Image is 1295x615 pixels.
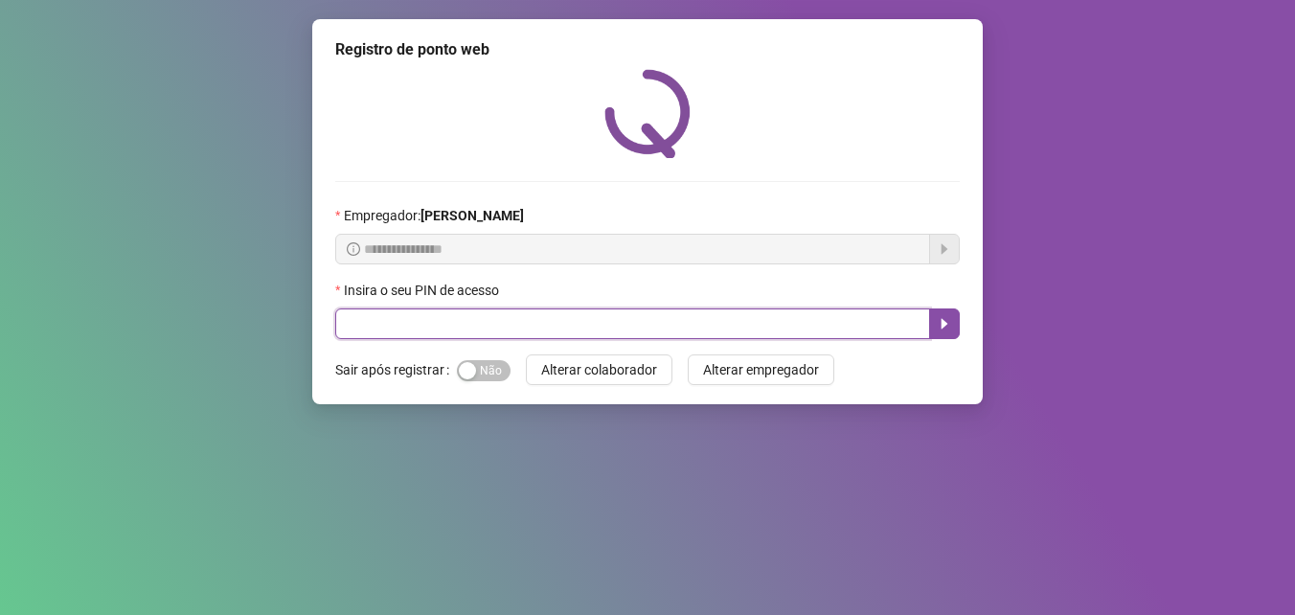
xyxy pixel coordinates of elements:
[604,69,691,158] img: QRPoint
[703,359,819,380] span: Alterar empregador
[937,316,952,331] span: caret-right
[335,38,960,61] div: Registro de ponto web
[335,354,457,385] label: Sair após registrar
[344,205,524,226] span: Empregador :
[347,242,360,256] span: info-circle
[688,354,834,385] button: Alterar empregador
[420,208,524,223] strong: [PERSON_NAME]
[541,359,657,380] span: Alterar colaborador
[526,354,672,385] button: Alterar colaborador
[335,280,511,301] label: Insira o seu PIN de acesso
